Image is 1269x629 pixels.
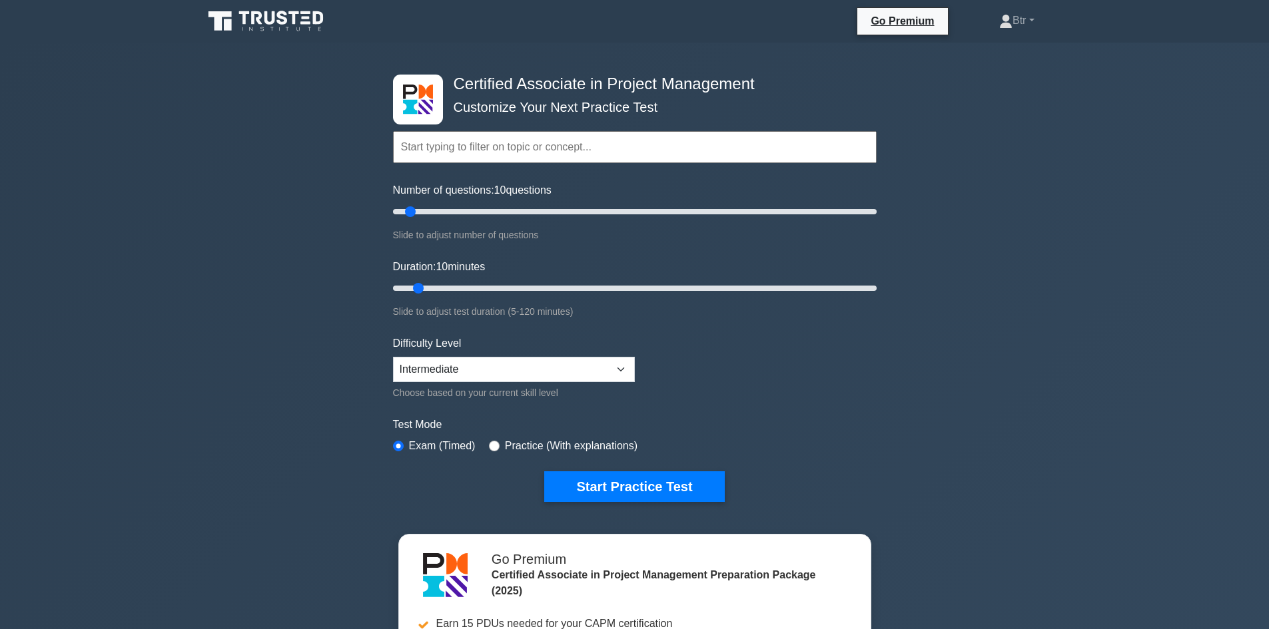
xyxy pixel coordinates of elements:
[393,182,552,198] label: Number of questions: questions
[544,471,724,502] button: Start Practice Test
[505,438,637,454] label: Practice (With explanations)
[393,417,877,433] label: Test Mode
[967,7,1066,34] a: Btr
[393,227,877,243] div: Slide to adjust number of questions
[393,385,635,401] div: Choose based on your current skill level
[494,184,506,196] span: 10
[393,304,877,319] div: Slide to adjust test duration (5-120 minutes)
[409,438,476,454] label: Exam (Timed)
[448,75,811,94] h4: Certified Associate in Project Management
[393,335,462,351] label: Difficulty Level
[436,261,448,272] span: 10
[863,13,942,29] a: Go Premium
[393,131,877,163] input: Start typing to filter on topic or concept...
[393,259,486,275] label: Duration: minutes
